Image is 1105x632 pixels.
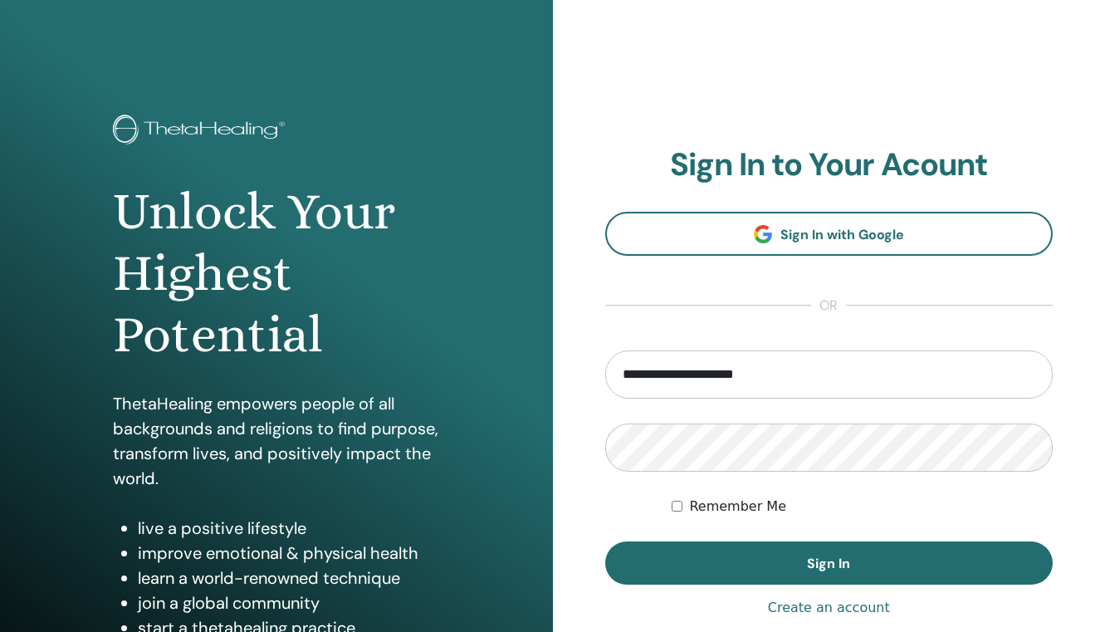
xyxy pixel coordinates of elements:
span: Sign In [807,555,850,572]
span: or [811,296,846,316]
h1: Unlock Your Highest Potential [113,181,440,366]
label: Remember Me [689,497,786,517]
li: live a positive lifestyle [138,516,440,541]
span: Sign In with Google [780,226,904,243]
li: join a global community [138,590,440,615]
li: improve emotional & physical health [138,541,440,566]
button: Sign In [605,541,1054,585]
a: Sign In with Google [605,212,1054,256]
a: Create an account [768,598,890,618]
p: ThetaHealing empowers people of all backgrounds and religions to find purpose, transform lives, a... [113,391,440,491]
h2: Sign In to Your Acount [605,146,1054,184]
div: Keep me authenticated indefinitely or until I manually logout [672,497,1053,517]
li: learn a world-renowned technique [138,566,440,590]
